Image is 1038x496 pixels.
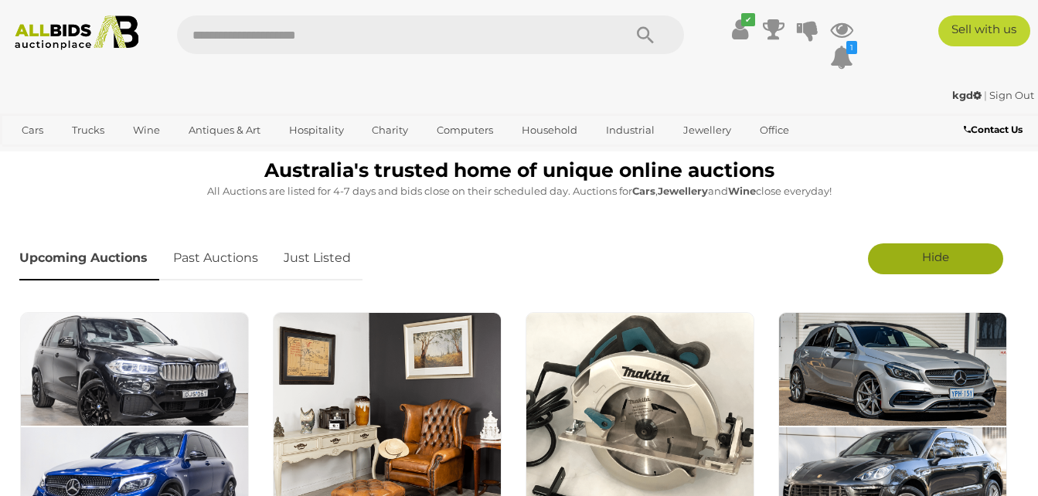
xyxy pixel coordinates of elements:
strong: Wine [728,185,756,197]
a: Sell with us [938,15,1030,46]
a: Hide [868,243,1003,274]
span: Hide [922,250,949,264]
a: [GEOGRAPHIC_DATA] [72,143,202,168]
a: Past Auctions [162,236,270,281]
a: Industrial [596,117,665,143]
p: All Auctions are listed for 4-7 days and bids close on their scheduled day. Auctions for , and cl... [19,182,1019,200]
a: Trucks [62,117,114,143]
a: 1 [830,43,853,71]
i: ✔ [741,13,755,26]
a: Household [512,117,587,143]
strong: kgd [952,89,982,101]
a: Computers [427,117,503,143]
a: Cars [12,117,53,143]
a: Antiques & Art [179,117,271,143]
i: 1 [846,41,857,54]
a: Just Listed [272,236,362,281]
a: Sign Out [989,89,1034,101]
a: Sports [12,143,63,168]
button: Search [607,15,684,54]
a: Hospitality [279,117,354,143]
a: ✔ [728,15,751,43]
a: Charity [362,117,418,143]
a: kgd [952,89,984,101]
a: Jewellery [673,117,741,143]
h1: Australia's trusted home of unique online auctions [19,160,1019,182]
a: Wine [123,117,170,143]
a: Office [750,117,799,143]
span: | [984,89,987,101]
strong: Cars [632,185,655,197]
a: Contact Us [964,121,1026,138]
img: Allbids.com.au [8,15,146,50]
a: Upcoming Auctions [19,236,159,281]
b: Contact Us [964,124,1023,135]
strong: Jewellery [658,185,708,197]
